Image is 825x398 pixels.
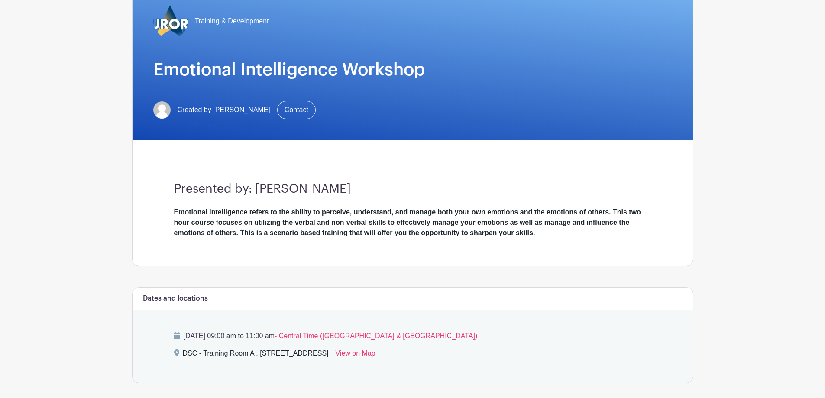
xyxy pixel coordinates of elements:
span: Created by [PERSON_NAME] [178,105,270,115]
h6: Dates and locations [143,294,208,303]
p: [DATE] 09:00 am to 11:00 am [174,331,651,341]
strong: Emotional intelligence refers to the ability to perceive, understand, and manage both your own em... [174,208,641,236]
h3: Presented by: [PERSON_NAME] [174,182,651,197]
a: Contact [277,101,316,119]
a: View on Map [336,348,375,362]
img: default-ce2991bfa6775e67f084385cd625a349d9dcbb7a52a09fb2fda1e96e2d18dcdb.png [153,101,171,119]
span: Training & Development [195,16,269,26]
div: DSC - Training Room A , [STREET_ADDRESS] [183,348,329,362]
h1: Emotional Intelligence Workshop [153,59,672,80]
img: 2023_COA_Horiz_Logo_PMS_BlueStroke%204.png [153,4,188,39]
span: - Central Time ([GEOGRAPHIC_DATA] & [GEOGRAPHIC_DATA]) [275,332,477,340]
